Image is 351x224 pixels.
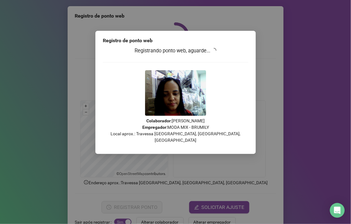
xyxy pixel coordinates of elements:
[145,70,206,116] img: 9k=
[103,118,249,144] p: : [PERSON_NAME] : MODA MIX - BRUMILY Local aprox.: Travessa [GEOGRAPHIC_DATA], [GEOGRAPHIC_DATA],...
[211,48,216,53] span: loading
[330,203,345,218] div: Open Intercom Messenger
[103,37,249,44] div: Registro de ponto web
[146,118,171,123] strong: Colaborador
[142,125,166,130] strong: Empregador
[103,47,249,55] h3: Registrando ponto web, aguarde...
